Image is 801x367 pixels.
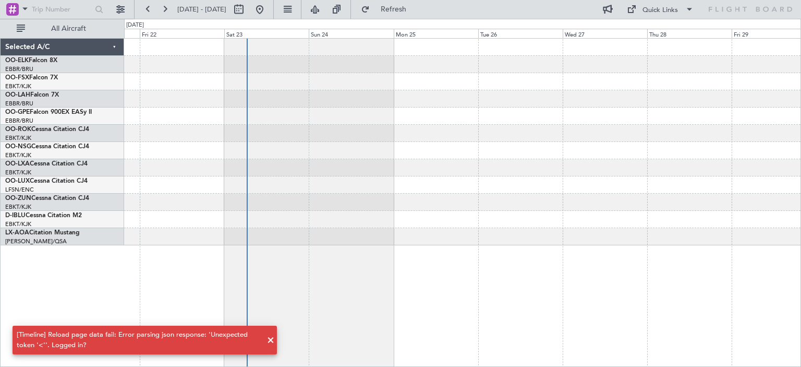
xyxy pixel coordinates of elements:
div: Wed 27 [563,29,647,38]
a: OO-GPEFalcon 900EX EASy II [5,109,92,115]
div: Fri 22 [140,29,224,38]
a: [PERSON_NAME]/QSA [5,238,67,245]
span: OO-ZUN [5,195,31,202]
button: Refresh [356,1,419,18]
a: EBKT/KJK [5,82,31,90]
span: OO-LAH [5,92,30,98]
div: Thu 28 [647,29,732,38]
span: OO-GPE [5,109,30,115]
a: OO-ROKCessna Citation CJ4 [5,126,89,133]
a: EBKT/KJK [5,134,31,142]
a: EBBR/BRU [5,65,33,73]
span: OO-NSG [5,144,31,150]
a: OO-LUXCessna Citation CJ4 [5,178,88,184]
a: OO-LXACessna Citation CJ4 [5,161,88,167]
div: [DATE] [126,21,144,30]
div: Sat 23 [224,29,309,38]
span: LX-AOA [5,230,29,236]
span: OO-LXA [5,161,30,167]
a: EBKT/KJK [5,203,31,211]
a: OO-LAHFalcon 7X [5,92,59,98]
span: OO-ROK [5,126,31,133]
span: D-IBLU [5,212,26,219]
div: Sun 24 [309,29,393,38]
button: Quick Links [622,1,699,18]
a: LFSN/ENC [5,186,34,194]
a: EBBR/BRU [5,117,33,125]
span: [DATE] - [DATE] [177,5,226,14]
span: OO-ELK [5,57,29,64]
div: Tue 26 [478,29,563,38]
a: OO-NSGCessna Citation CJ4 [5,144,89,150]
div: Quick Links [642,5,678,16]
div: Mon 25 [394,29,478,38]
a: EBBR/BRU [5,100,33,108]
a: LX-AOACitation Mustang [5,230,80,236]
span: OO-LUX [5,178,30,184]
span: All Aircraft [27,25,110,32]
span: Refresh [372,6,416,13]
button: All Aircraft [11,20,113,37]
a: OO-ZUNCessna Citation CJ4 [5,195,89,202]
div: [Timeline] Reload page data fail: Error parsing json response: 'Unexpected token '<''. Logged in? [17,330,261,350]
a: EBKT/KJK [5,220,31,228]
span: OO-FSX [5,75,29,81]
a: EBKT/KJK [5,169,31,176]
a: D-IBLUCessna Citation M2 [5,212,82,219]
a: EBKT/KJK [5,151,31,159]
a: OO-ELKFalcon 8X [5,57,57,64]
input: Trip Number [32,2,92,17]
a: OO-FSXFalcon 7X [5,75,58,81]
